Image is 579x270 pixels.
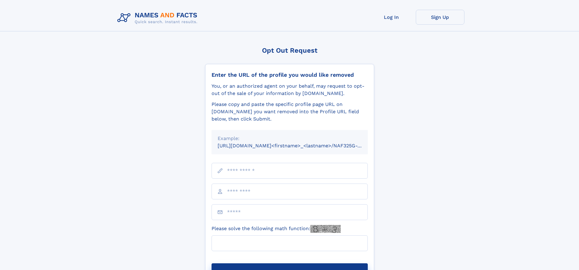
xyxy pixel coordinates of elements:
[212,82,368,97] div: You, or an authorized agent on your behalf, may request to opt-out of the sale of your informatio...
[218,143,379,149] small: [URL][DOMAIN_NAME]<firstname>_<lastname>/NAF325G-xxxxxxxx
[205,47,374,54] div: Opt Out Request
[212,72,368,78] div: Enter the URL of the profile you would like removed
[416,10,464,25] a: Sign Up
[218,135,362,142] div: Example:
[212,225,341,233] label: Please solve the following math function:
[115,10,202,26] img: Logo Names and Facts
[367,10,416,25] a: Log In
[212,101,368,123] div: Please copy and paste the specific profile page URL on [DOMAIN_NAME] you want removed into the Pr...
